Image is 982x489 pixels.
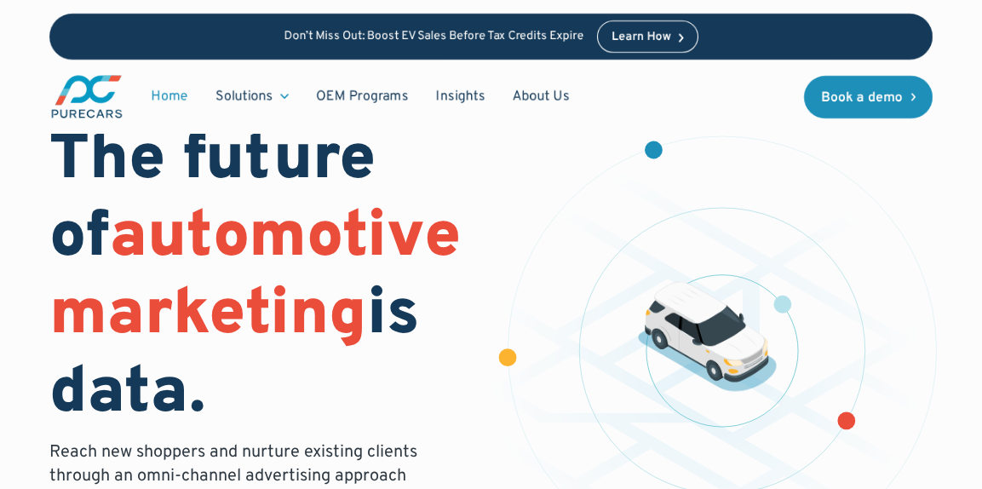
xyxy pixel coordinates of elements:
[49,73,124,120] img: purecars logo
[49,198,461,357] span: automotive marketing
[804,76,933,118] a: Book a demo
[215,87,273,106] div: Solutions
[49,123,471,434] h1: The future of is data.
[49,73,124,120] a: main
[821,91,903,105] div: Book a demo
[202,80,302,112] div: Solutions
[302,80,422,112] a: OEM Programs
[138,80,202,112] a: Home
[612,32,670,43] div: Learn How
[597,20,698,53] a: Learn How
[638,281,777,391] img: illustration of a vehicle
[422,80,499,112] a: Insights
[499,80,583,112] a: About Us
[284,30,583,44] p: Don’t Miss Out: Boost EV Sales Before Tax Credits Expire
